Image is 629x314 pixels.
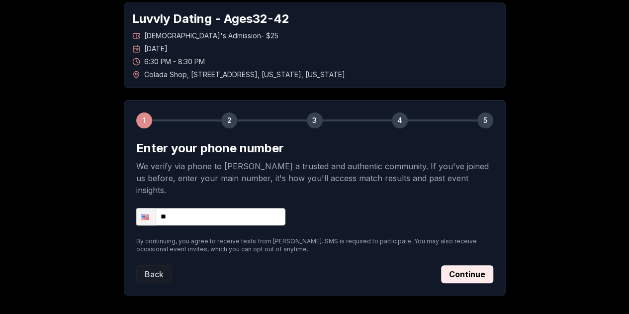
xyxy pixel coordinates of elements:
span: 6:30 PM - 8:30 PM [144,57,205,67]
h1: Luvvly Dating - Ages 32 - 42 [132,11,497,27]
span: [DEMOGRAPHIC_DATA]'s Admission - $25 [144,31,278,41]
div: 1 [136,112,152,128]
button: Back [136,265,172,283]
h2: Enter your phone number [136,140,493,156]
button: Continue [441,265,493,283]
div: 3 [307,112,323,128]
span: [DATE] [144,44,168,54]
p: We verify via phone to [PERSON_NAME] a trusted and authentic community. If you've joined us befor... [136,160,493,196]
div: 5 [477,112,493,128]
div: United States: + 1 [137,209,156,225]
p: By continuing, you agree to receive texts from [PERSON_NAME]. SMS is required to participate. You... [136,237,493,253]
div: 4 [392,112,408,128]
div: 2 [221,112,237,128]
span: Colada Shop , [STREET_ADDRESS] , [US_STATE] , [US_STATE] [144,70,345,80]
